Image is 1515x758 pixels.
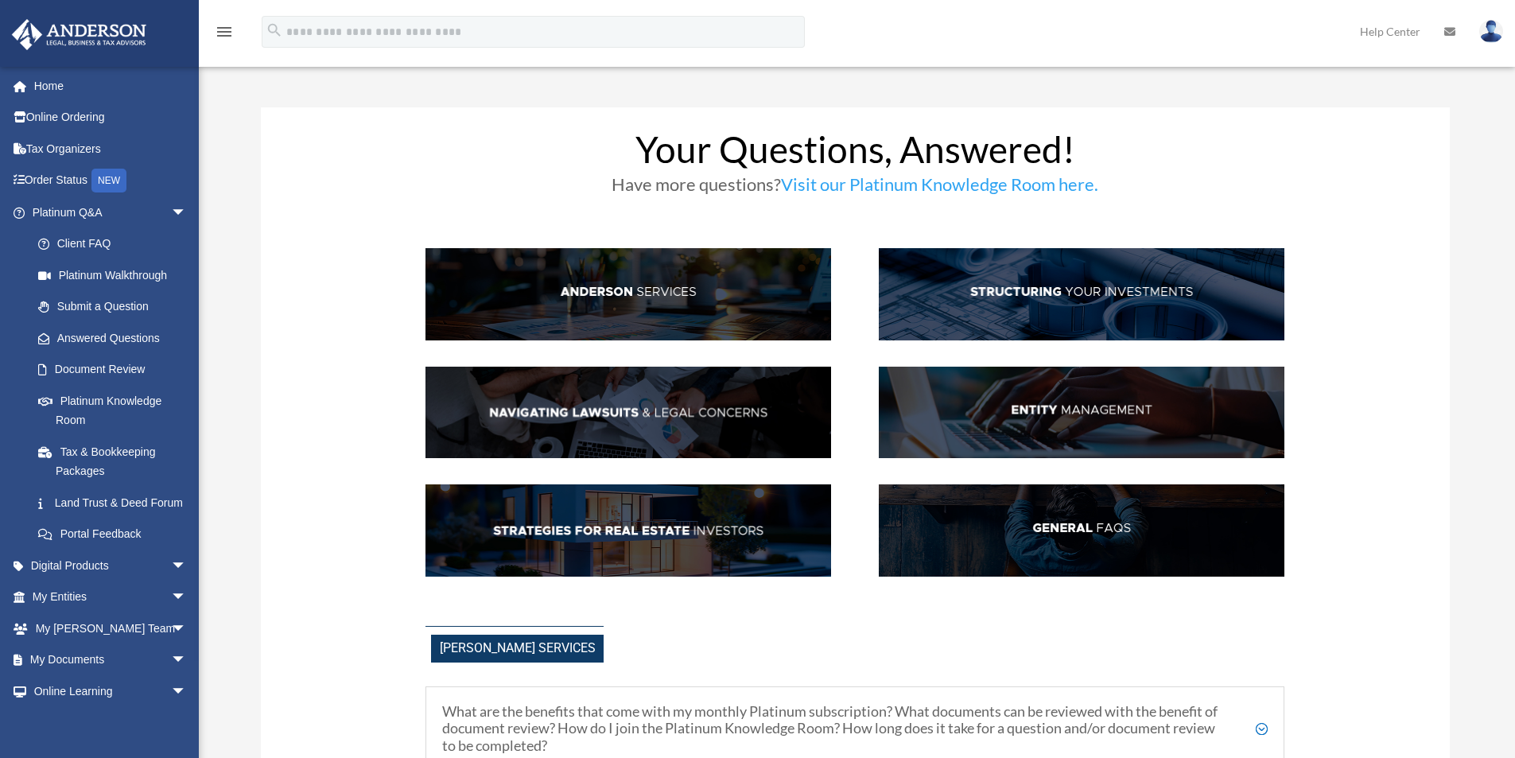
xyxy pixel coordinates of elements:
[879,484,1284,577] img: GenFAQ_hdr
[425,131,1284,176] h1: Your Questions, Answered!
[22,228,203,260] a: Client FAQ
[11,133,211,165] a: Tax Organizers
[11,550,211,581] a: Digital Productsarrow_drop_down
[431,635,604,663] span: [PERSON_NAME] Services
[11,165,211,197] a: Order StatusNEW
[22,487,211,519] a: Land Trust & Deed Forum
[22,291,211,323] a: Submit a Question
[11,612,211,644] a: My [PERSON_NAME] Teamarrow_drop_down
[442,703,1268,755] h5: What are the benefits that come with my monthly Platinum subscription? What documents can be revi...
[11,70,211,102] a: Home
[7,19,151,50] img: Anderson Advisors Platinum Portal
[171,644,203,677] span: arrow_drop_down
[266,21,283,39] i: search
[425,176,1284,201] h3: Have more questions?
[171,675,203,708] span: arrow_drop_down
[22,385,211,436] a: Platinum Knowledge Room
[11,581,211,613] a: My Entitiesarrow_drop_down
[22,259,211,291] a: Platinum Walkthrough
[91,169,126,192] div: NEW
[171,581,203,614] span: arrow_drop_down
[879,367,1284,459] img: EntManag_hdr
[425,367,831,459] img: NavLaw_hdr
[11,644,211,676] a: My Documentsarrow_drop_down
[171,550,203,582] span: arrow_drop_down
[215,22,234,41] i: menu
[781,173,1098,203] a: Visit our Platinum Knowledge Room here.
[879,248,1284,340] img: StructInv_hdr
[22,354,211,386] a: Document Review
[425,248,831,340] img: AndServ_hdr
[171,612,203,645] span: arrow_drop_down
[22,436,211,487] a: Tax & Bookkeeping Packages
[425,484,831,577] img: StratsRE_hdr
[1479,20,1503,43] img: User Pic
[11,675,211,707] a: Online Learningarrow_drop_down
[22,322,211,354] a: Answered Questions
[11,196,211,228] a: Platinum Q&Aarrow_drop_down
[215,28,234,41] a: menu
[171,196,203,229] span: arrow_drop_down
[22,519,211,550] a: Portal Feedback
[11,102,211,134] a: Online Ordering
